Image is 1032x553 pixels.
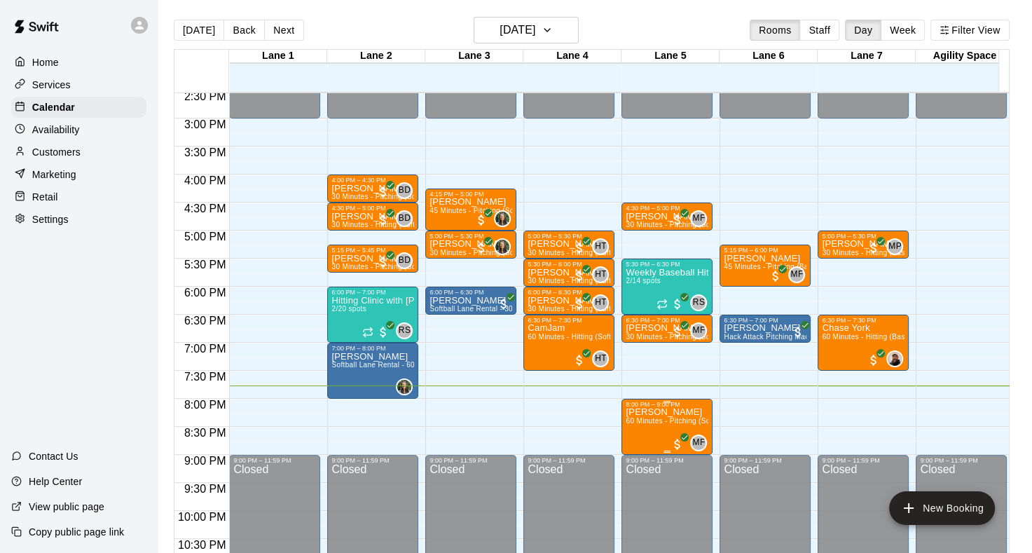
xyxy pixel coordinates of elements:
[11,97,146,118] a: Calendar
[425,189,516,231] div: 4:15 PM – 5:00 PM: Lauren Cook
[429,207,532,214] span: 45 Minutes - Pitching (Softball)
[429,289,512,296] div: 6:00 PM – 6:30 PM
[495,240,509,254] img: Megan MacDonald
[656,299,668,310] span: Recurring event
[595,352,607,366] span: HT
[892,350,903,367] span: Will Smith
[724,263,830,271] span: 45 Minutes - Pitching (Baseball)
[572,353,586,367] span: All customers have paid
[174,511,229,523] span: 10:00 PM
[264,20,303,41] button: Next
[181,483,230,495] span: 9:30 PM
[626,417,729,425] span: 60 Minutes - Pitching (Softball)
[331,263,434,271] span: 30 Minutes - Pitching (Softball)
[822,333,923,341] span: 60 Minutes - Hitting (Baseball)
[401,378,413,395] span: Megan MacDonald
[11,209,146,230] a: Settings
[181,315,230,327] span: 6:30 PM
[690,294,707,311] div: Ridge Staff
[670,437,684,451] span: All customers have paid
[528,305,625,313] span: 30 Minutes - Hitting (Softball)
[181,399,230,411] span: 8:00 PM
[331,205,414,212] div: 4:30 PM – 5:00 PM
[11,164,146,185] div: Marketing
[822,457,904,464] div: 9:00 PM – 11:59 PM
[399,184,411,198] span: BD
[886,238,903,255] div: Mike Petrella
[670,297,684,311] span: All customers have paid
[892,238,903,255] span: Mike Petrella
[429,191,512,198] div: 4:15 PM – 5:00 PM
[331,221,429,228] span: 30 Minutes - Hitting (Softball)
[724,457,806,464] div: 9:00 PM – 11:59 PM
[425,287,516,315] div: 6:00 PM – 6:30 PM: Cayden Sparks
[500,20,535,40] h6: [DATE]
[233,457,316,464] div: 9:00 PM – 11:59 PM
[29,449,78,463] p: Contact Us
[11,74,146,95] div: Services
[881,20,925,41] button: Week
[331,247,414,254] div: 5:15 PM – 5:45 PM
[626,261,708,268] div: 5:30 PM – 6:30 PM
[181,287,230,299] span: 6:00 PM
[396,210,413,227] div: Bryce Dahnert
[920,457,1003,464] div: 9:00 PM – 11:59 PM
[523,287,614,315] div: 6:00 PM – 6:30 PM: Mia Maldonado
[29,500,104,514] p: View public page
[528,249,625,257] span: 30 Minutes - Hitting (Softball)
[888,240,902,254] span: MP
[523,231,614,259] div: 5:00 PM – 5:30 PM: Addison Warner
[791,325,805,339] span: All customers have paid
[327,203,418,231] div: 4:30 PM – 5:00 PM: Charlie Sall
[181,455,230,467] span: 9:00 PM
[497,297,511,311] span: All customers have paid
[845,20,881,41] button: Day
[331,193,434,200] span: 30 Minutes - Pitching (Softball)
[572,241,586,255] span: All customers have paid
[528,457,610,464] div: 9:00 PM – 11:59 PM
[29,475,82,489] p: Help Center
[670,213,684,227] span: All customers have paid
[32,212,69,226] p: Settings
[720,315,811,343] div: 6:30 PM – 7:00 PM: Jerry Briggs
[626,205,708,212] div: 4:30 PM – 5:00 PM
[494,210,511,227] div: Megan MacDonald
[32,190,58,204] p: Retail
[32,78,71,92] p: Services
[592,294,609,311] div: Hannah Thomas
[327,50,425,63] div: Lane 2
[181,90,230,102] span: 2:30 PM
[822,317,904,324] div: 6:30 PM – 7:30 PM
[598,238,609,255] span: Hannah Thomas
[11,142,146,163] div: Customers
[376,255,390,269] span: All customers have paid
[32,55,59,69] p: Home
[474,241,488,255] span: All customers have paid
[399,324,411,338] span: RS
[181,146,230,158] span: 3:30 PM
[331,289,414,296] div: 6:00 PM – 7:00 PM
[790,268,803,282] span: MF
[181,175,230,186] span: 4:00 PM
[474,213,488,227] span: All customers have paid
[528,333,625,341] span: 60 Minutes - Hitting (Softball)
[692,212,705,226] span: MF
[692,436,705,450] span: MF
[720,245,811,287] div: 5:15 PM – 6:00 PM: Wesley Gessner
[429,457,512,464] div: 9:00 PM – 11:59 PM
[11,119,146,140] a: Availability
[327,287,418,343] div: 6:00 PM – 7:00 PM: Hitting Clinic with Carly and Maia!! 6-12 y/o
[889,491,995,525] button: add
[523,259,614,287] div: 5:30 PM – 6:00 PM: Savannah Clark
[621,50,720,63] div: Lane 5
[223,20,265,41] button: Back
[818,50,916,63] div: Lane 7
[769,269,783,283] span: All customers have paid
[690,322,707,339] div: Matt Field
[174,539,229,551] span: 10:30 PM
[621,203,713,231] div: 4:30 PM – 5:00 PM: Grace Guerrero
[32,100,75,114] p: Calendar
[401,322,413,339] span: Ridge Staff
[621,399,713,455] div: 8:00 PM – 9:00 PM: Anna Kielhorn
